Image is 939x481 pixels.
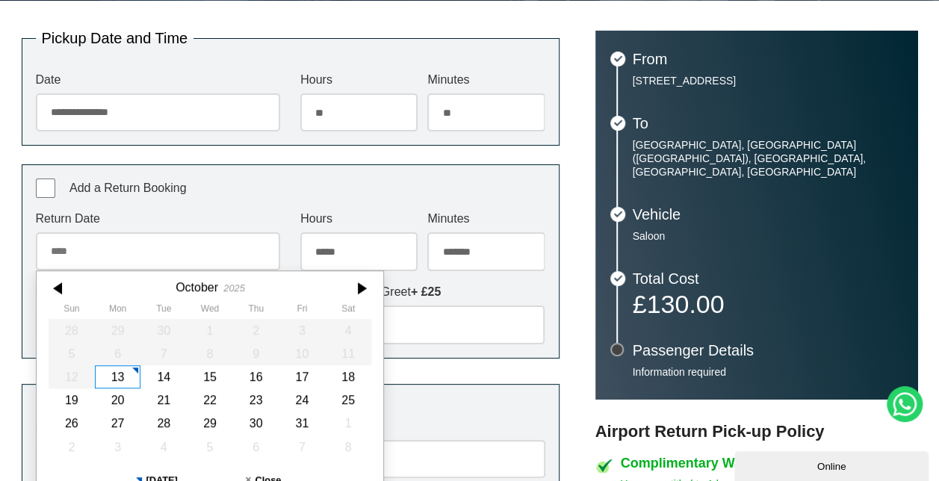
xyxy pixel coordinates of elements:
[633,294,903,314] p: £
[300,286,545,298] label: Return Meet & Greet
[633,365,903,379] p: Information required
[633,116,903,131] h3: To
[633,229,903,243] p: Saloon
[734,448,932,481] iframe: chat widget
[595,422,918,441] h3: Airport Return Pick-up Policy
[633,138,903,179] p: [GEOGRAPHIC_DATA], [GEOGRAPHIC_DATA] ([GEOGRAPHIC_DATA]), [GEOGRAPHIC_DATA], [GEOGRAPHIC_DATA], [...
[633,207,903,222] h3: Vehicle
[36,179,55,198] input: Add a Return Booking
[633,343,903,358] h3: Passenger Details
[427,213,545,225] label: Minutes
[36,213,280,225] label: Return Date
[36,74,280,86] label: Date
[646,290,724,318] span: 130.00
[300,74,418,86] label: Hours
[633,74,903,87] p: [STREET_ADDRESS]
[427,74,545,86] label: Minutes
[633,52,903,66] h3: From
[621,456,918,470] h4: Complimentary Waiting Time
[69,181,187,194] span: Add a Return Booking
[36,31,194,46] legend: Pickup Date and Time
[633,271,903,286] h3: Total Cost
[300,213,418,225] label: Hours
[411,285,441,298] strong: + £25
